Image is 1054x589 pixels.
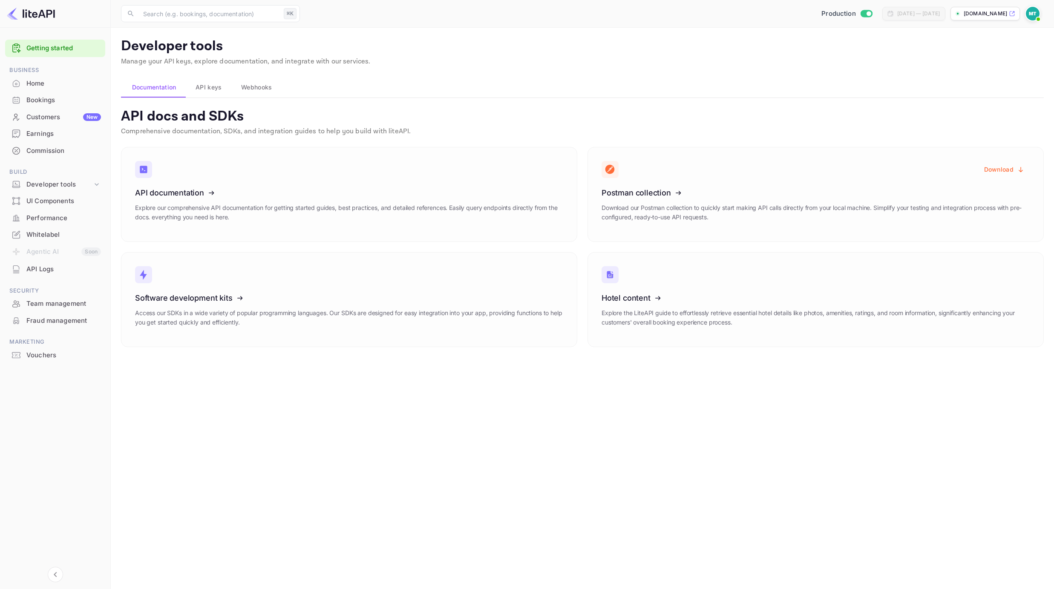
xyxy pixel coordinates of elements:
img: Marcin Teodoru [1026,7,1040,20]
div: Commission [26,146,101,156]
div: Home [5,75,105,92]
a: Hotel contentExplore the LiteAPI guide to effortlessly retrieve essential hotel details like phot... [587,252,1044,347]
p: [DOMAIN_NAME] [964,10,1007,17]
a: UI Components [5,193,105,209]
div: [DATE] — [DATE] [897,10,940,17]
a: Software development kitsAccess our SDKs in a wide variety of popular programming languages. Our ... [121,252,577,347]
a: API Logs [5,261,105,277]
div: Customers [26,112,101,122]
div: Team management [26,299,101,309]
div: Switch to Sandbox mode [818,9,875,19]
span: Marketing [5,337,105,347]
h3: API documentation [135,188,563,197]
p: Explore our comprehensive API documentation for getting started guides, best practices, and detai... [135,203,563,222]
div: New [83,113,101,121]
div: UI Components [5,193,105,210]
a: Fraud management [5,313,105,328]
button: Download [979,161,1030,178]
h3: Postman collection [602,188,1030,197]
div: Earnings [5,126,105,142]
h3: Hotel content [602,293,1030,302]
div: Developer tools [26,180,92,190]
div: ⌘K [284,8,297,19]
a: Getting started [26,43,101,53]
a: Home [5,75,105,91]
div: Performance [5,210,105,227]
a: Whitelabel [5,227,105,242]
p: Developer tools [121,38,1044,55]
p: Comprehensive documentation, SDKs, and integration guides to help you build with liteAPI. [121,126,1044,137]
div: Earnings [26,129,101,139]
div: Getting started [5,40,105,57]
input: Search (e.g. bookings, documentation) [138,5,280,22]
h3: Software development kits [135,293,563,302]
div: Commission [5,143,105,159]
div: Bookings [26,95,101,105]
div: CustomersNew [5,109,105,126]
a: Commission [5,143,105,158]
span: Security [5,286,105,296]
button: Collapse navigation [48,567,63,582]
a: Team management [5,296,105,311]
div: Fraud management [5,313,105,329]
span: Webhooks [241,82,272,92]
div: Whitelabel [26,230,101,240]
p: API docs and SDKs [121,108,1044,125]
span: Documentation [132,82,176,92]
a: CustomersNew [5,109,105,125]
div: Team management [5,296,105,312]
div: Vouchers [26,351,101,360]
p: Access our SDKs in a wide variety of popular programming languages. Our SDKs are designed for eas... [135,308,563,327]
span: Production [821,9,856,19]
p: Download our Postman collection to quickly start making API calls directly from your local machin... [602,203,1030,222]
p: Explore the LiteAPI guide to effortlessly retrieve essential hotel details like photos, amenities... [602,308,1030,327]
div: Bookings [5,92,105,109]
div: API Logs [26,264,101,274]
a: Bookings [5,92,105,108]
div: Whitelabel [5,227,105,243]
span: Business [5,66,105,75]
div: account-settings tabs [121,77,1044,98]
span: API keys [196,82,222,92]
p: Manage your API keys, explore documentation, and integrate with our services. [121,57,1044,67]
div: Developer tools [5,177,105,192]
a: Vouchers [5,347,105,363]
div: Fraud management [26,316,101,326]
div: Vouchers [5,347,105,364]
img: LiteAPI logo [7,7,55,20]
a: API documentationExplore our comprehensive API documentation for getting started guides, best pra... [121,147,577,242]
a: Earnings [5,126,105,141]
div: UI Components [26,196,101,206]
div: Home [26,79,101,89]
div: API Logs [5,261,105,278]
a: Performance [5,210,105,226]
span: Build [5,167,105,177]
div: Performance [26,213,101,223]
